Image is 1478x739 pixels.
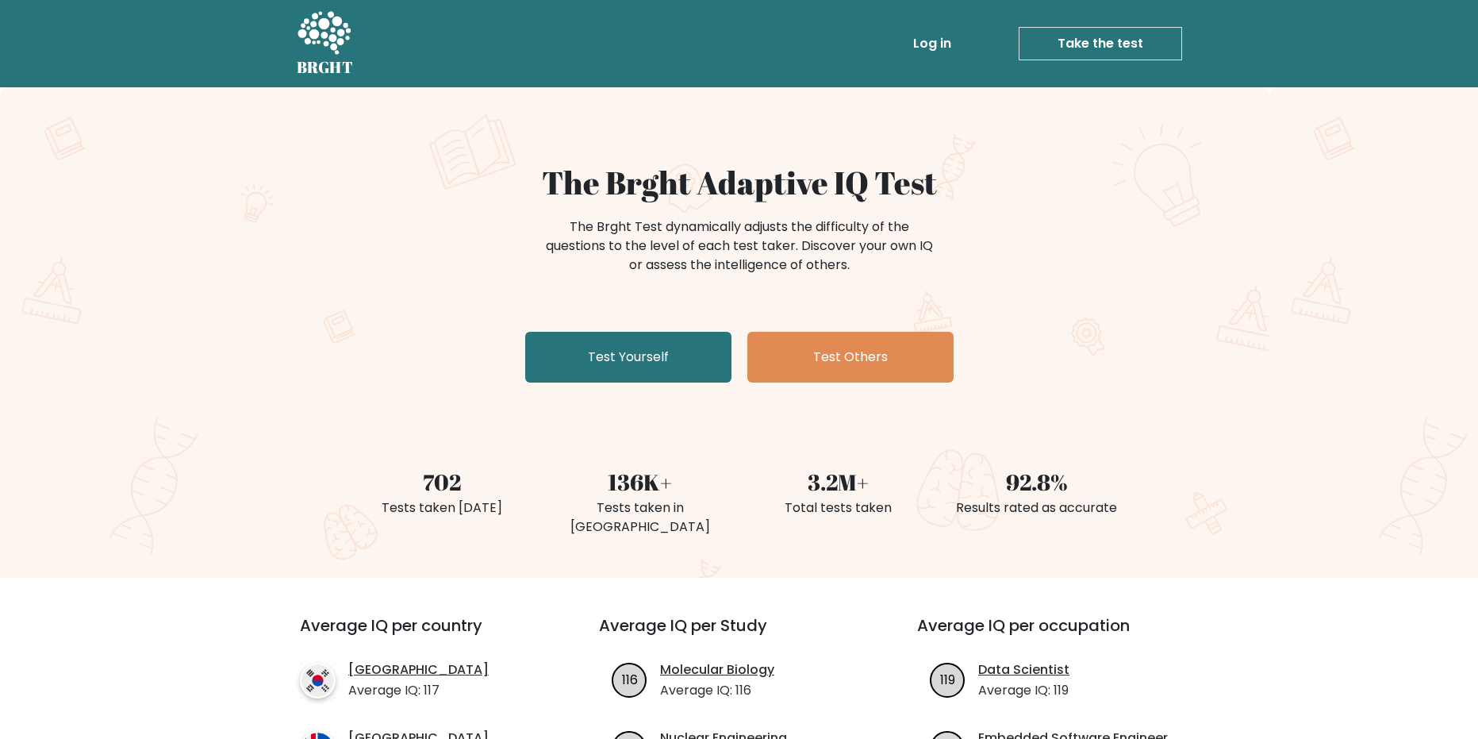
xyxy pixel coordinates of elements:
[907,28,958,60] a: Log in
[917,616,1197,654] h3: Average IQ per occupation
[300,663,336,699] img: country
[352,164,1127,202] h1: The Brght Adaptive IQ Test
[978,681,1069,700] p: Average IQ: 119
[947,498,1127,518] div: Results rated as accurate
[551,498,730,537] div: Tests taken in [GEOGRAPHIC_DATA]
[599,616,879,654] h3: Average IQ per Study
[947,465,1127,498] div: 92.8%
[297,6,354,81] a: BRGHT
[551,465,730,498] div: 136K+
[297,58,354,77] h5: BRGHT
[749,465,928,498] div: 3.2M+
[352,498,532,518] div: Tests taken [DATE]
[352,465,532,498] div: 702
[348,660,489,679] a: [GEOGRAPHIC_DATA]
[978,660,1069,679] a: Data Scientist
[348,681,489,700] p: Average IQ: 117
[660,660,774,679] a: Molecular Biology
[747,332,954,383] a: Test Others
[300,616,542,654] h3: Average IQ per country
[940,670,955,688] text: 119
[1019,27,1182,60] a: Take the test
[622,670,638,688] text: 116
[525,332,731,383] a: Test Yourself
[749,498,928,518] div: Total tests taken
[541,217,938,275] div: The Brght Test dynamically adjusts the difficulty of the questions to the level of each test take...
[660,681,774,700] p: Average IQ: 116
